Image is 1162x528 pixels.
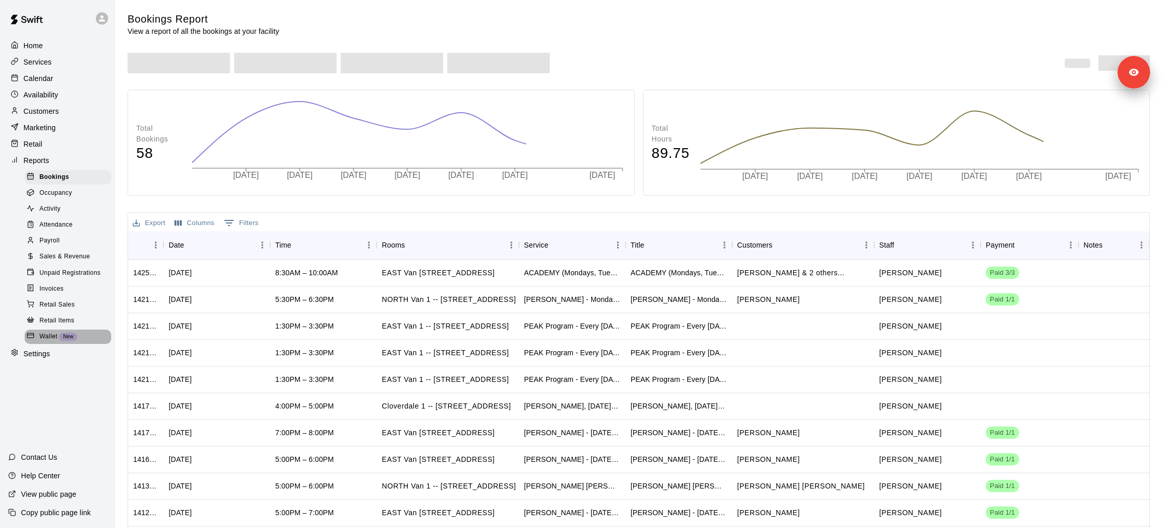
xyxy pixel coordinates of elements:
[986,428,1019,438] span: Paid 1/1
[773,238,787,252] button: Sort
[986,231,1014,259] div: Payment
[631,321,727,331] div: PEAK Program - Every Monday (1:30pm - 3:30pm) @ East Van
[136,123,181,145] p: Total Bookings
[986,268,1019,278] span: Paid 3/3
[39,284,64,294] span: Invoices
[1016,172,1042,180] tspan: [DATE]
[39,316,74,326] span: Retail Items
[25,266,111,280] div: Unpaid Registrations
[133,507,158,518] div: 1412728
[1106,172,1131,180] tspan: [DATE]
[631,428,727,438] div: Francesco - Tuesday, Sept 9 @ East Van
[128,26,279,36] p: View a report of all the bookings at your facility
[25,169,115,185] a: Bookings
[39,300,75,310] span: Retail Sales
[986,455,1019,464] span: Paid 1/1
[133,268,158,278] div: 1425262
[21,507,91,518] p: Copy public page link
[879,374,942,385] p: Michael Crouse
[894,238,908,252] button: Sort
[133,231,134,259] div: ID
[737,507,800,518] p: Mario Ma
[275,428,334,438] div: 7:00PM – 8:00PM
[8,38,107,53] a: Home
[8,71,107,86] div: Calendar
[25,234,111,248] div: Payroll
[25,282,111,296] div: Invoices
[382,321,509,332] p: EAST Van 1 -- 2696 Nootka St, Vancouver, EAST Van 2 -- 2696 Nootka St, Vancouver
[382,401,511,412] p: Cloverdale 1 -- 18485 53rd Avenue, Cloverdale
[610,237,626,253] button: Menu
[631,231,645,259] div: Title
[382,374,509,385] p: EAST Van 1 -- 2696 Nootka St, Vancouver, EAST Van 2 -- 2696 Nootka St, Vancouver
[986,481,1019,491] span: Paid 1/1
[1063,237,1078,253] button: Menu
[133,294,158,304] div: 1421829
[169,268,192,278] div: Mon, Sep 15, 2025
[382,428,494,438] p: EAST Van 1 -- 2696 Nootka St, Vancouver
[133,481,158,491] div: 1413899
[8,54,107,70] a: Services
[879,231,894,259] div: Staff
[275,481,334,491] div: 5:00PM – 6:00PM
[292,238,306,252] button: Sort
[130,215,168,231] button: Export
[8,136,107,152] a: Retail
[275,348,334,358] div: 1:30PM – 3:30PM
[382,348,509,358] p: EAST Van 1 -- 2696 Nootka St, Vancouver, EAST Van 2 -- 2696 Nootka St, Vancouver
[134,238,148,252] button: Sort
[524,321,620,331] div: PEAK Program - Every Monday (1:30pm - 3:30pm) @ East Van
[382,294,516,305] p: NORTH Van 1 -- 245 Fell Avenue (108b), North Vancouver
[382,481,516,492] p: NORTH Van 1 -- 245 Fell Avenue (108b), North Vancouver
[737,268,845,278] p: Luka Sestan, Charlie Sestan, Jackson Sleeman
[25,329,115,344] a: WalletNew
[233,171,259,180] tspan: [DATE]
[8,346,107,361] a: Settings
[361,237,377,253] button: Menu
[879,348,942,358] p: Michael Crouse
[169,428,192,438] div: Tue, Sep 09, 2025
[965,237,981,253] button: Menu
[128,231,163,259] div: ID
[133,321,158,331] div: 1421059
[25,297,115,313] a: Retail Sales
[519,231,626,259] div: Service
[21,471,60,481] p: Help Center
[852,172,878,180] tspan: [DATE]
[377,231,518,259] div: Rooms
[133,348,158,358] div: 1421058
[8,120,107,135] div: Marketing
[874,231,981,259] div: Staff
[382,268,494,278] p: EAST Van 1 -- 2696 Nootka St, Vancouver
[148,237,163,253] button: Menu
[39,236,59,246] span: Payroll
[631,507,727,518] div: Mario Ma - Wednesday, Sept 10 @ East Van
[128,12,279,26] h5: Bookings Report
[39,172,69,182] span: Bookings
[859,237,874,253] button: Menu
[631,268,727,278] div: ACADEMY (Mondays, Tuesdays, Wednesdays, Thursdays) @ East Van (8:30am - 10:00am)
[25,313,115,329] a: Retail Items
[184,238,199,252] button: Sort
[548,238,563,252] button: Sort
[524,294,620,304] div: Peter Shinder - Mondays (Sept 15-Oct 6) @ North Van
[717,237,732,253] button: Menu
[524,348,620,358] div: PEAK Program - Every Monday (1:30pm - 3:30pm) @ East Van
[275,231,291,259] div: Time
[169,231,184,259] div: Date
[732,231,874,259] div: Customers
[8,153,107,168] a: Reports
[524,428,620,438] div: Francesco - Tuesday, Sept 9 @ East Van
[382,454,494,465] p: EAST Van 1 -- 2696 Nootka St, Vancouver
[631,348,727,358] div: PEAK Program - Every Monday (1:30pm - 3:30pm) @ East Van
[737,294,800,305] p: Peter Shinder
[24,106,59,116] p: Customers
[1103,238,1117,252] button: Sort
[8,104,107,119] div: Customers
[169,294,192,304] div: Mon, Sep 15, 2025
[169,374,192,384] div: Fri, Sep 12, 2025
[405,238,419,252] button: Sort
